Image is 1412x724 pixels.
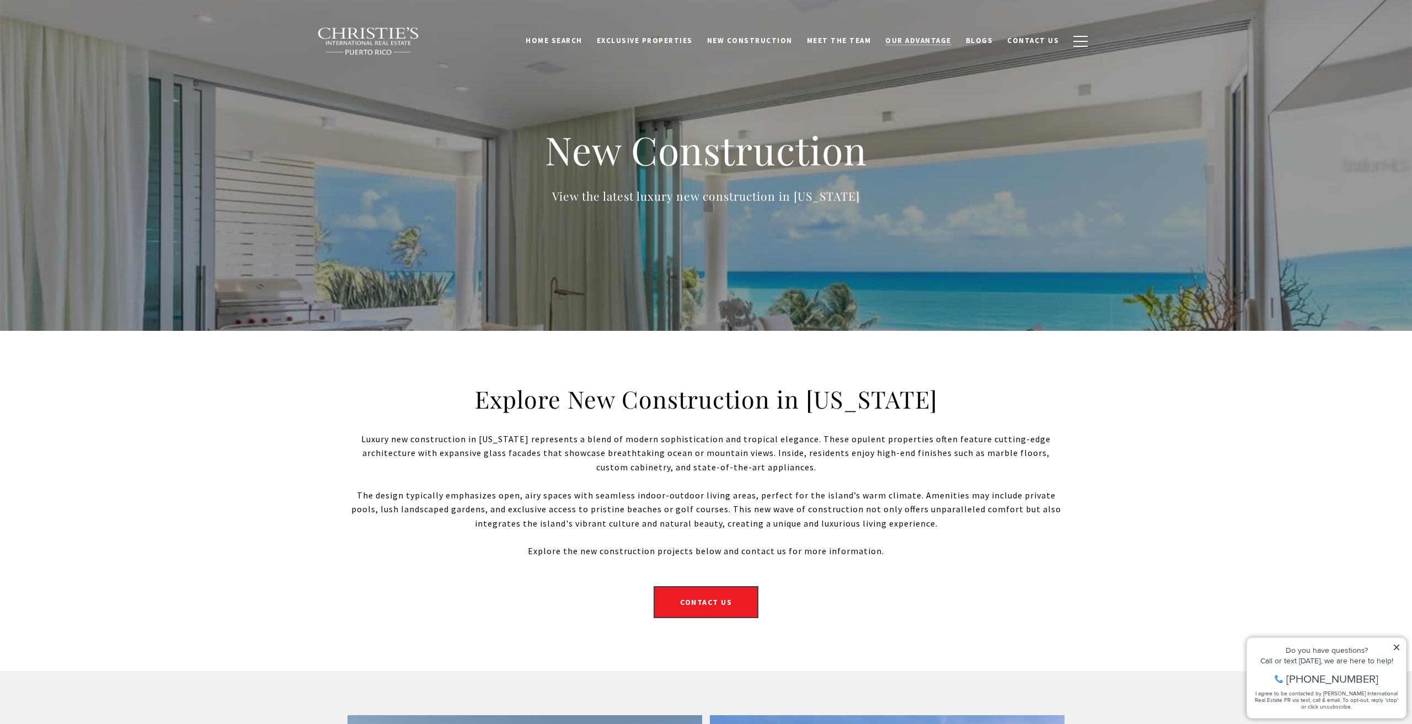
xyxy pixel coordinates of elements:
img: Christie's International Real Estate black text logo [317,27,420,56]
a: Home Search [518,30,590,51]
span: New Construction [707,36,793,45]
a: Exclusive Properties [590,30,700,51]
a: Contact Us [1000,30,1066,51]
div: Do you have questions? [12,25,159,33]
h1: New Construction [485,126,927,174]
span: Contact Us [1007,36,1059,45]
a: Meet the Team [800,30,879,51]
a: Contact Us [654,586,758,618]
span: I agree to be contacted by [PERSON_NAME] International Real Estate PR via text, call & email. To ... [14,68,157,89]
a: Blogs [959,30,1001,51]
span: Our Advantage [885,36,951,45]
p: The design typically emphasizes open, airy spaces with seamless indoor-outdoor living areas, perf... [347,489,1065,531]
span: Blogs [966,36,993,45]
span: [PHONE_NUMBER] [45,52,137,63]
div: Call or text [DATE], we are here to help! [12,35,159,43]
p: View the latest luxury new construction in [US_STATE] [485,187,927,205]
a: Our Advantage [878,30,959,51]
a: New Construction [700,30,800,51]
h2: Explore New Construction in [US_STATE] [353,384,1059,415]
p: Luxury new construction in [US_STATE] represents a blend of modern sophistication and tropical el... [347,432,1065,475]
p: Explore the new construction projects below and contact us for more information. [347,544,1065,559]
button: button [1066,25,1095,57]
span: Exclusive Properties [597,36,693,45]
